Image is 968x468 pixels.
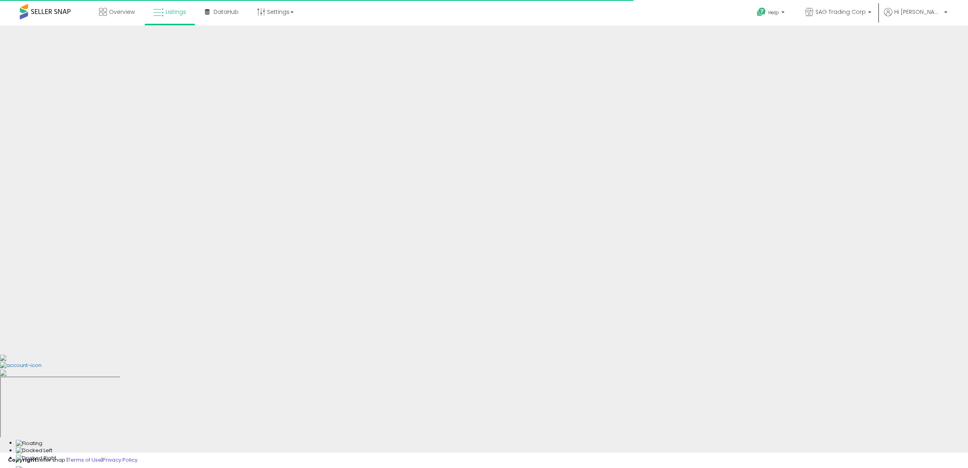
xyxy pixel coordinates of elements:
[894,8,942,16] span: Hi [PERSON_NAME]
[16,447,52,455] img: Docked Left
[768,9,779,16] span: Help
[756,7,766,17] i: Get Help
[16,440,42,447] img: Floating
[166,8,186,16] span: Listings
[16,455,56,462] img: Docked Right
[750,1,792,26] a: Help
[214,8,239,16] span: DataHub
[884,8,947,26] a: Hi [PERSON_NAME]
[815,8,866,16] span: SAG Trading Corp
[109,8,135,16] span: Overview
